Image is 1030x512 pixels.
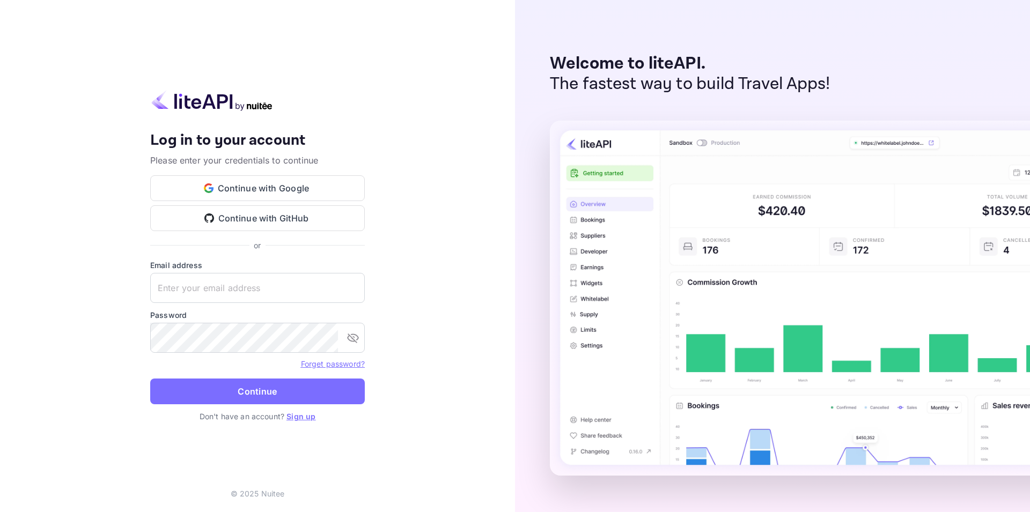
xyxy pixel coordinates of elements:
button: Continue [150,379,365,404]
p: © 2025 Nuitee [231,488,285,499]
label: Email address [150,259,365,271]
p: or [254,240,261,251]
img: liteapi [150,90,274,111]
button: toggle password visibility [342,327,364,348]
a: Sign up [286,412,315,421]
button: Continue with GitHub [150,205,365,231]
p: The fastest way to build Travel Apps! [550,74,830,94]
p: Welcome to liteAPI. [550,54,830,74]
label: Password [150,309,365,321]
a: Forget password? [301,358,365,369]
p: Please enter your credentials to continue [150,154,365,167]
button: Continue with Google [150,175,365,201]
input: Enter your email address [150,273,365,303]
h4: Log in to your account [150,131,365,150]
p: Don't have an account? [150,411,365,422]
a: Forget password? [301,359,365,368]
